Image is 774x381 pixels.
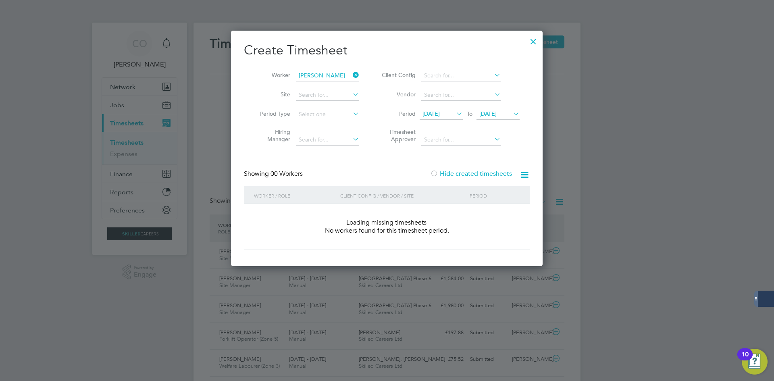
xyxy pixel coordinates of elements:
[338,186,468,205] div: Client Config / Vendor / Site
[379,128,416,143] label: Timesheet Approver
[296,90,359,101] input: Search for...
[244,42,530,59] h2: Create Timesheet
[421,134,501,146] input: Search for...
[742,349,768,375] button: Open Resource Center, 10 new notifications
[379,71,416,79] label: Client Config
[421,70,501,81] input: Search for...
[252,186,338,205] div: Worker / Role
[379,91,416,98] label: Vendor
[254,91,290,98] label: Site
[252,227,522,235] div: No workers found for this timesheet period.
[430,170,512,178] label: Hide created timesheets
[296,70,359,81] input: Search for...
[254,110,290,117] label: Period Type
[254,128,290,143] label: Hiring Manager
[422,110,440,117] span: [DATE]
[479,110,497,117] span: [DATE]
[244,170,304,178] div: Showing
[464,108,475,119] span: To
[254,71,290,79] label: Worker
[421,90,501,101] input: Search for...
[270,170,303,178] span: 00 Workers
[296,109,359,120] input: Select one
[296,134,359,146] input: Search for...
[468,186,522,205] div: Period
[379,110,416,117] label: Period
[346,219,427,227] span: Loading missing timesheets
[741,354,749,365] div: 10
